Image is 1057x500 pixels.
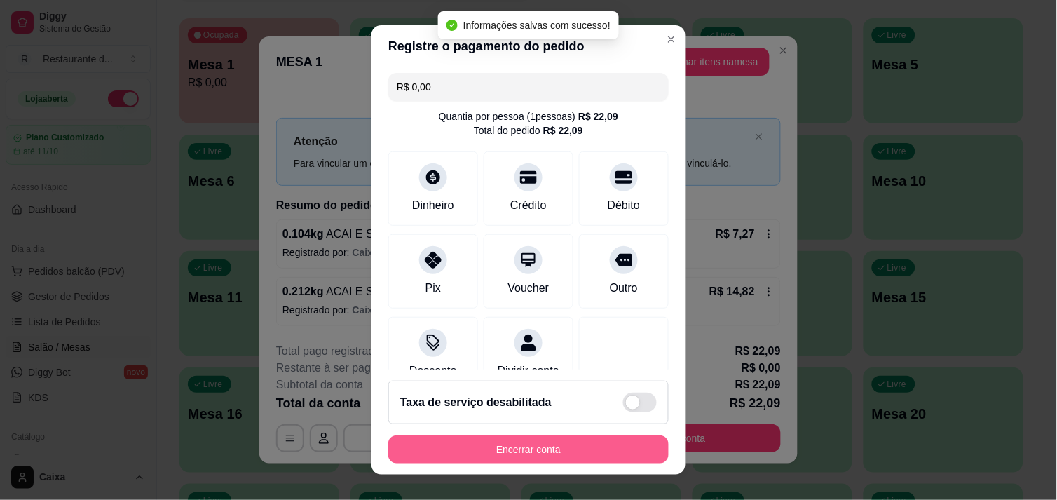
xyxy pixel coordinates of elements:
div: Quantia por pessoa ( 1 pessoas) [439,109,618,123]
div: R$ 22,09 [578,109,618,123]
div: Voucher [508,280,550,297]
div: R$ 22,09 [543,123,583,137]
div: Crédito [510,197,547,214]
div: Outro [610,280,638,297]
span: Informações salvas com sucesso! [463,20,611,31]
div: Desconto [409,363,457,379]
button: Encerrar conta [388,435,669,464]
div: Dinheiro [412,197,454,214]
h2: Taxa de serviço desabilitada [400,394,552,411]
div: Débito [608,197,640,214]
div: Pix [425,280,441,297]
button: Close [660,28,683,50]
header: Registre o pagamento do pedido [371,25,686,67]
span: check-circle [446,20,458,31]
input: Ex.: hambúrguer de cordeiro [397,73,660,101]
div: Dividir conta [498,363,559,379]
div: Total do pedido [474,123,583,137]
